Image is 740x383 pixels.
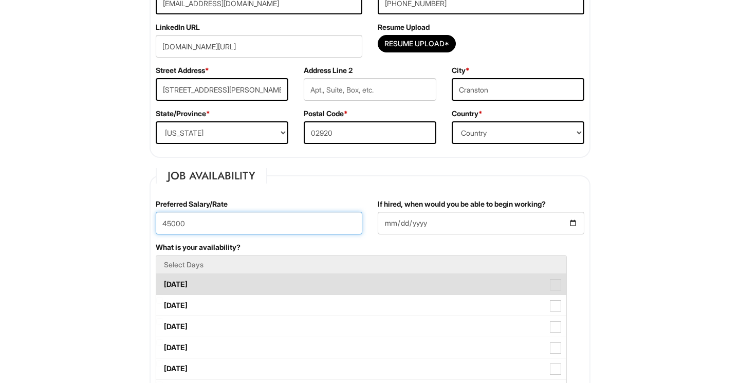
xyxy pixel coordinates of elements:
input: Street Address [156,78,288,101]
label: Country [452,108,483,119]
label: Postal Code [304,108,348,119]
h5: Select Days [164,261,559,268]
label: [DATE] [156,316,566,337]
label: State/Province [156,108,210,119]
input: Apt., Suite, Box, etc. [304,78,436,101]
input: Preferred Salary/Rate [156,212,362,234]
label: City [452,65,470,76]
label: [DATE] [156,358,566,379]
label: Preferred Salary/Rate [156,199,228,209]
input: City [452,78,584,101]
select: Country [452,121,584,144]
label: [DATE] [156,337,566,358]
select: State/Province [156,121,288,144]
label: Address Line 2 [304,65,353,76]
legend: Job Availability [156,168,267,184]
label: If hired, when would you be able to begin working? [378,199,546,209]
input: LinkedIn URL [156,35,362,58]
label: Resume Upload [378,22,430,32]
label: LinkedIn URL [156,22,200,32]
input: Postal Code [304,121,436,144]
label: Street Address [156,65,209,76]
label: [DATE] [156,295,566,316]
button: Resume Upload*Resume Upload* [378,35,456,52]
label: [DATE] [156,274,566,295]
label: What is your availability? [156,242,240,252]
